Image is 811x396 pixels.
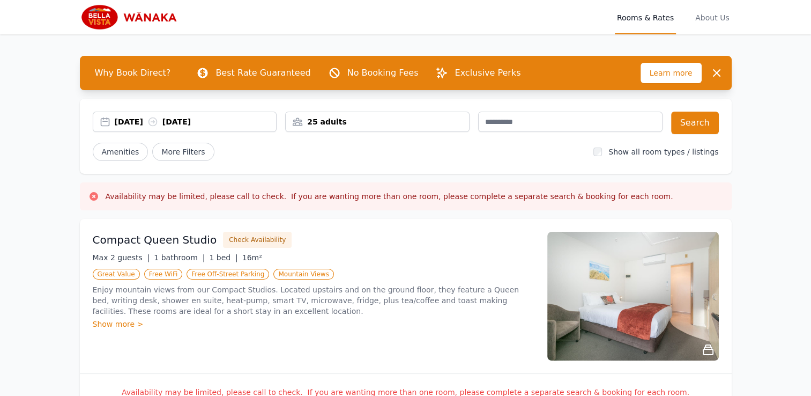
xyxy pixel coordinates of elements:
[80,4,183,30] img: Bella Vista Wanaka
[154,253,205,262] span: 1 bathroom |
[93,269,140,280] span: Great Value
[455,67,520,79] p: Exclusive Perks
[242,253,262,262] span: 16m²
[106,191,673,202] h3: Availability may be limited, please call to check. If you are wanting more than one room, please ...
[93,253,150,262] span: Max 2 guests |
[93,232,217,247] h3: Compact Queen Studio
[215,67,310,79] p: Best Rate Guaranteed
[115,116,277,127] div: [DATE] [DATE]
[223,232,292,248] button: Check Availability
[86,62,180,84] span: Why Book Direct?
[209,253,237,262] span: 1 bed |
[608,148,718,156] label: Show all room types / listings
[671,112,719,134] button: Search
[273,269,333,280] span: Mountain Views
[93,143,148,161] button: Amenities
[187,269,269,280] span: Free Off-Street Parking
[286,116,469,127] div: 25 adults
[93,284,534,317] p: Enjoy mountain views from our Compact Studios. Located upstairs and on the ground floor, they fea...
[347,67,419,79] p: No Booking Fees
[152,143,214,161] span: More Filters
[641,63,702,83] span: Learn more
[144,269,183,280] span: Free WiFi
[93,319,534,329] div: Show more >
